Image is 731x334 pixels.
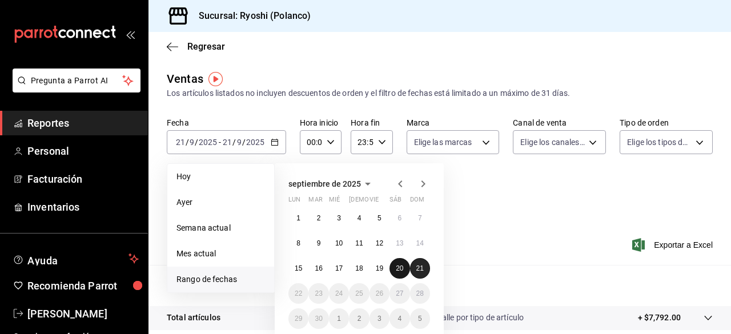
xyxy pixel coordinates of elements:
abbr: 2 de septiembre de 2025 [317,214,321,222]
span: septiembre de 2025 [288,179,361,188]
button: 3 de septiembre de 2025 [329,208,349,228]
abbr: 26 de septiembre de 2025 [376,289,383,297]
button: 30 de septiembre de 2025 [308,308,328,329]
abbr: 9 de septiembre de 2025 [317,239,321,247]
span: Facturación [27,171,139,187]
button: 10 de septiembre de 2025 [329,233,349,253]
span: Hoy [176,171,265,183]
span: Reportes [27,115,139,131]
button: 24 de septiembre de 2025 [329,283,349,304]
abbr: 21 de septiembre de 2025 [416,264,424,272]
abbr: lunes [288,196,300,208]
span: Semana actual [176,222,265,234]
span: Pregunta a Parrot AI [31,75,123,87]
label: Tipo de orden [620,119,713,127]
button: 8 de septiembre de 2025 [288,233,308,253]
button: 13 de septiembre de 2025 [389,233,409,253]
span: Ayuda [27,252,124,265]
input: -- [236,138,242,147]
abbr: 29 de septiembre de 2025 [295,315,302,323]
abbr: 3 de octubre de 2025 [377,315,381,323]
button: 28 de septiembre de 2025 [410,283,430,304]
p: Total artículos [167,312,220,324]
abbr: 4 de octubre de 2025 [397,315,401,323]
span: / [195,138,198,147]
abbr: 3 de septiembre de 2025 [337,214,341,222]
abbr: 8 de septiembre de 2025 [296,239,300,247]
button: 27 de septiembre de 2025 [389,283,409,304]
abbr: 11 de septiembre de 2025 [355,239,363,247]
abbr: 4 de septiembre de 2025 [358,214,362,222]
button: 17 de septiembre de 2025 [329,258,349,279]
button: 1 de octubre de 2025 [329,308,349,329]
label: Marca [407,119,500,127]
button: 12 de septiembre de 2025 [369,233,389,253]
span: [PERSON_NAME] [27,306,139,321]
button: 26 de septiembre de 2025 [369,283,389,304]
abbr: 24 de septiembre de 2025 [335,289,343,297]
span: Elige los tipos de orden [627,136,692,148]
abbr: 5 de octubre de 2025 [418,315,422,323]
button: 23 de septiembre de 2025 [308,283,328,304]
abbr: 12 de septiembre de 2025 [376,239,383,247]
button: 15 de septiembre de 2025 [288,258,308,279]
div: Ventas [167,70,203,87]
button: 7 de septiembre de 2025 [410,208,430,228]
abbr: 23 de septiembre de 2025 [315,289,322,297]
button: 4 de octubre de 2025 [389,308,409,329]
abbr: 16 de septiembre de 2025 [315,264,322,272]
abbr: 2 de octubre de 2025 [358,315,362,323]
button: 20 de septiembre de 2025 [389,258,409,279]
button: Exportar a Excel [634,238,713,252]
abbr: 7 de septiembre de 2025 [418,214,422,222]
button: 22 de septiembre de 2025 [288,283,308,304]
abbr: viernes [369,196,379,208]
span: Personal [27,143,139,159]
label: Canal de venta [513,119,606,127]
button: Pregunta a Parrot AI [13,69,140,92]
abbr: 30 de septiembre de 2025 [315,315,322,323]
label: Hora fin [351,119,392,127]
button: open_drawer_menu [126,30,135,39]
img: Tooltip marker [208,72,223,86]
button: 1 de septiembre de 2025 [288,208,308,228]
span: Inventarios [27,199,139,215]
abbr: miércoles [329,196,340,208]
span: Rango de fechas [176,273,265,285]
button: 3 de octubre de 2025 [369,308,389,329]
button: 14 de septiembre de 2025 [410,233,430,253]
button: 25 de septiembre de 2025 [349,283,369,304]
input: -- [175,138,186,147]
button: 4 de septiembre de 2025 [349,208,369,228]
a: Pregunta a Parrot AI [8,83,140,95]
button: 21 de septiembre de 2025 [410,258,430,279]
abbr: 22 de septiembre de 2025 [295,289,302,297]
input: -- [189,138,195,147]
span: / [232,138,236,147]
button: 5 de octubre de 2025 [410,308,430,329]
abbr: 10 de septiembre de 2025 [335,239,343,247]
button: Regresar [167,41,225,52]
button: 5 de septiembre de 2025 [369,208,389,228]
abbr: jueves [349,196,416,208]
button: 11 de septiembre de 2025 [349,233,369,253]
abbr: 5 de septiembre de 2025 [377,214,381,222]
abbr: 20 de septiembre de 2025 [396,264,403,272]
p: + $7,792.00 [638,312,681,324]
abbr: 27 de septiembre de 2025 [396,289,403,297]
abbr: 14 de septiembre de 2025 [416,239,424,247]
span: / [242,138,246,147]
abbr: 19 de septiembre de 2025 [376,264,383,272]
abbr: domingo [410,196,424,208]
abbr: martes [308,196,322,208]
button: 16 de septiembre de 2025 [308,258,328,279]
abbr: 17 de septiembre de 2025 [335,264,343,272]
abbr: 6 de septiembre de 2025 [397,214,401,222]
span: - [219,138,221,147]
input: ---- [246,138,265,147]
span: / [186,138,189,147]
input: ---- [198,138,218,147]
span: Regresar [187,41,225,52]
